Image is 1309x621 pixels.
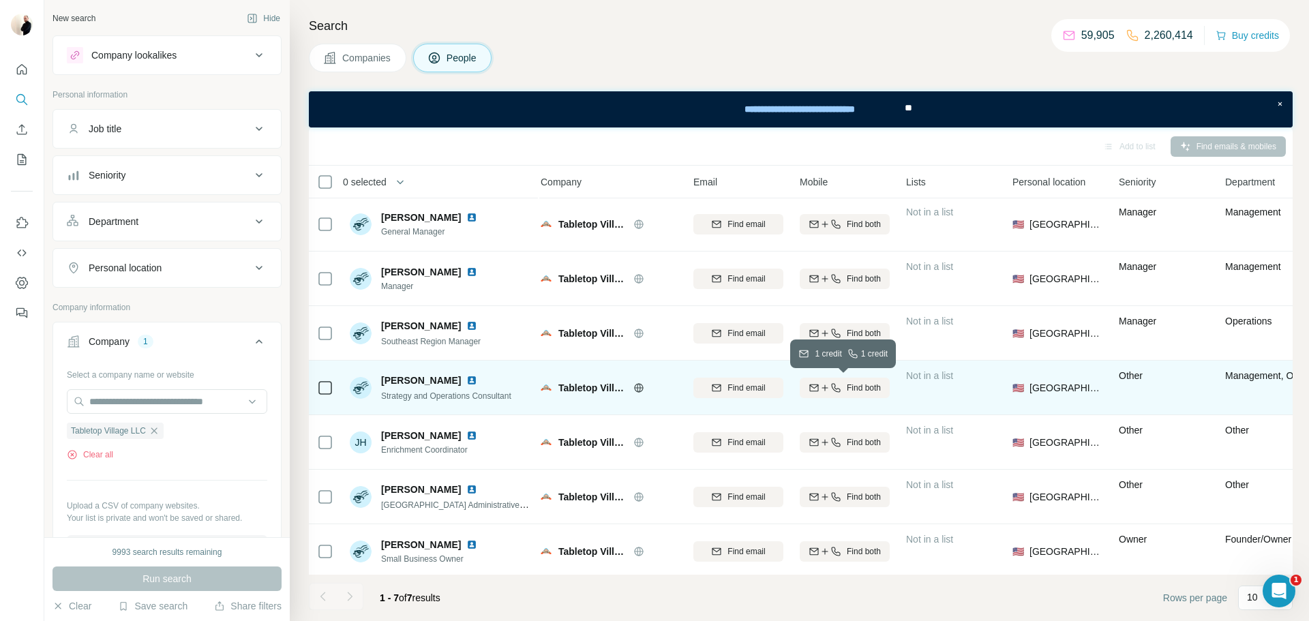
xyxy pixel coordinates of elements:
div: 1 [138,335,153,348]
button: Find email [693,214,783,234]
span: Department [1225,175,1275,189]
button: Save search [118,599,187,613]
span: Other [1119,479,1143,490]
span: Not in a list [906,534,953,545]
span: Find email [727,545,765,558]
span: Companies [342,51,392,65]
span: [GEOGRAPHIC_DATA] [1029,217,1102,231]
span: Not in a list [906,425,953,436]
span: Find both [847,273,881,285]
span: General Manager [381,226,483,238]
span: [GEOGRAPHIC_DATA] [1029,490,1102,504]
span: [GEOGRAPHIC_DATA] [1029,272,1102,286]
span: Rows per page [1163,591,1227,605]
span: Manager [381,280,483,292]
div: Select a company name or website [67,363,267,381]
img: Avatar [350,322,372,344]
span: 🇺🇸 [1012,436,1024,449]
img: Logo of Tabletop Village LLC [541,548,552,554]
span: Not in a list [906,261,953,272]
span: Find both [847,436,881,449]
button: Find both [800,541,890,562]
span: Tabletop Village LLC [558,327,627,340]
span: [PERSON_NAME] [381,538,461,551]
div: Seniority [89,168,125,182]
span: 🇺🇸 [1012,381,1024,395]
img: Logo of Tabletop Village LLC [541,439,552,445]
img: LinkedIn logo [466,430,477,441]
button: Use Surfe on LinkedIn [11,211,33,235]
button: Find both [800,487,890,507]
span: Small Business Owner [381,553,483,565]
button: Buy credits [1216,26,1279,45]
div: Company lookalikes [91,48,177,62]
span: Find email [727,382,765,394]
img: Avatar [350,213,372,235]
img: Logo of Tabletop Village LLC [541,221,552,227]
button: Find email [693,487,783,507]
span: Find email [727,436,765,449]
img: Avatar [11,14,33,35]
button: Enrich CSV [11,117,33,142]
span: Personal location [1012,175,1085,189]
div: Job title [89,122,121,136]
span: Other [1119,370,1143,381]
span: Other [1225,479,1249,490]
img: LinkedIn logo [466,320,477,331]
span: [GEOGRAPHIC_DATA] [1029,381,1102,395]
span: 🇺🇸 [1012,217,1024,231]
span: Other [1119,425,1143,436]
button: Seniority [53,159,281,192]
img: Avatar [350,486,372,508]
span: 1 - 7 [380,592,399,603]
button: Company lookalikes [53,39,281,72]
button: Use Surfe API [11,241,33,265]
img: LinkedIn logo [466,212,477,223]
span: Founder/Owner [1225,534,1291,545]
span: 🇺🇸 [1012,327,1024,340]
span: Tabletop Village LLC [558,436,627,449]
span: Mobile [800,175,828,189]
button: Feedback [11,301,33,325]
span: Manager [1119,207,1156,217]
span: Find email [727,327,765,339]
img: LinkedIn logo [466,484,477,495]
span: Find email [727,273,765,285]
button: Find both [800,214,890,234]
span: [GEOGRAPHIC_DATA] [1029,327,1102,340]
div: Company [89,335,130,348]
button: Hide [237,8,290,29]
span: Not in a list [906,479,953,490]
p: Your list is private and won't be saved or shared. [67,512,267,524]
span: [GEOGRAPHIC_DATA] [1029,436,1102,449]
span: Tabletop Village LLC [558,272,627,286]
span: Find both [847,545,881,558]
img: Avatar [350,541,372,562]
span: Other [1225,425,1249,436]
span: 🇺🇸 [1012,490,1024,504]
button: Clear all [67,449,113,461]
span: Tabletop Village LLC [71,425,146,437]
span: Email [693,175,717,189]
button: Quick start [11,57,33,82]
h4: Search [309,16,1293,35]
button: Find both [800,432,890,453]
button: Personal location [53,252,281,284]
button: Find email [693,323,783,344]
div: New search [52,12,95,25]
span: Southeast Region Manager [381,337,481,346]
button: Find both [800,269,890,289]
img: Logo of Tabletop Village LLC [541,494,552,500]
button: My lists [11,147,33,172]
span: Find email [727,491,765,503]
button: Company1 [53,325,281,363]
button: Find email [693,378,783,398]
img: Logo of Tabletop Village LLC [541,384,552,391]
button: Upload a list of companies [67,535,267,560]
img: LinkedIn logo [466,375,477,386]
span: [PERSON_NAME] [381,429,461,442]
img: Logo of Tabletop Village LLC [541,275,552,282]
img: LinkedIn logo [466,267,477,277]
